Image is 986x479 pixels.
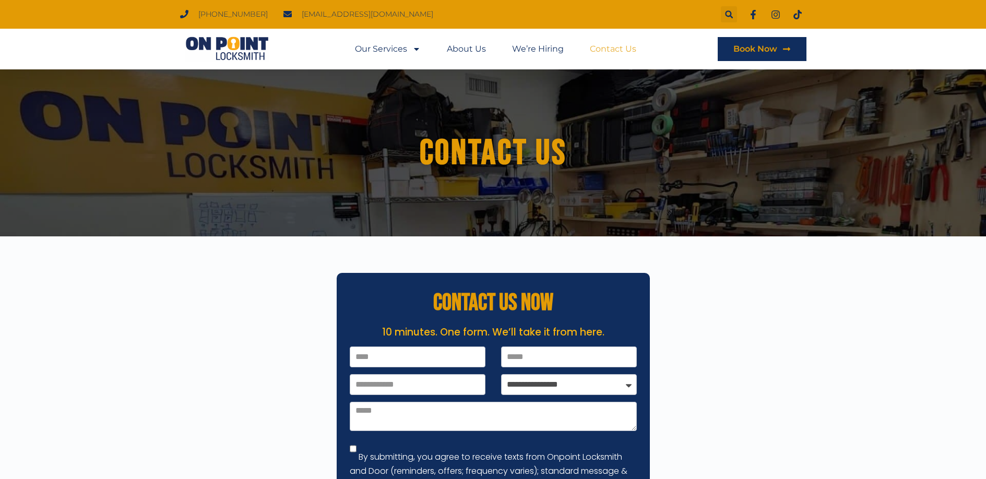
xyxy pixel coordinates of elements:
[342,291,645,315] h2: CONTACT US NOW
[718,37,806,61] a: Book Now
[512,37,564,61] a: We’re Hiring
[201,134,786,173] h1: Contact us
[590,37,636,61] a: Contact Us
[299,7,433,21] span: [EMAIL_ADDRESS][DOMAIN_NAME]
[733,45,777,53] span: Book Now
[447,37,486,61] a: About Us
[342,325,645,340] p: 10 minutes. One form. We’ll take it from here.
[196,7,268,21] span: [PHONE_NUMBER]
[721,6,737,22] div: Search
[355,37,636,61] nav: Menu
[355,37,421,61] a: Our Services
